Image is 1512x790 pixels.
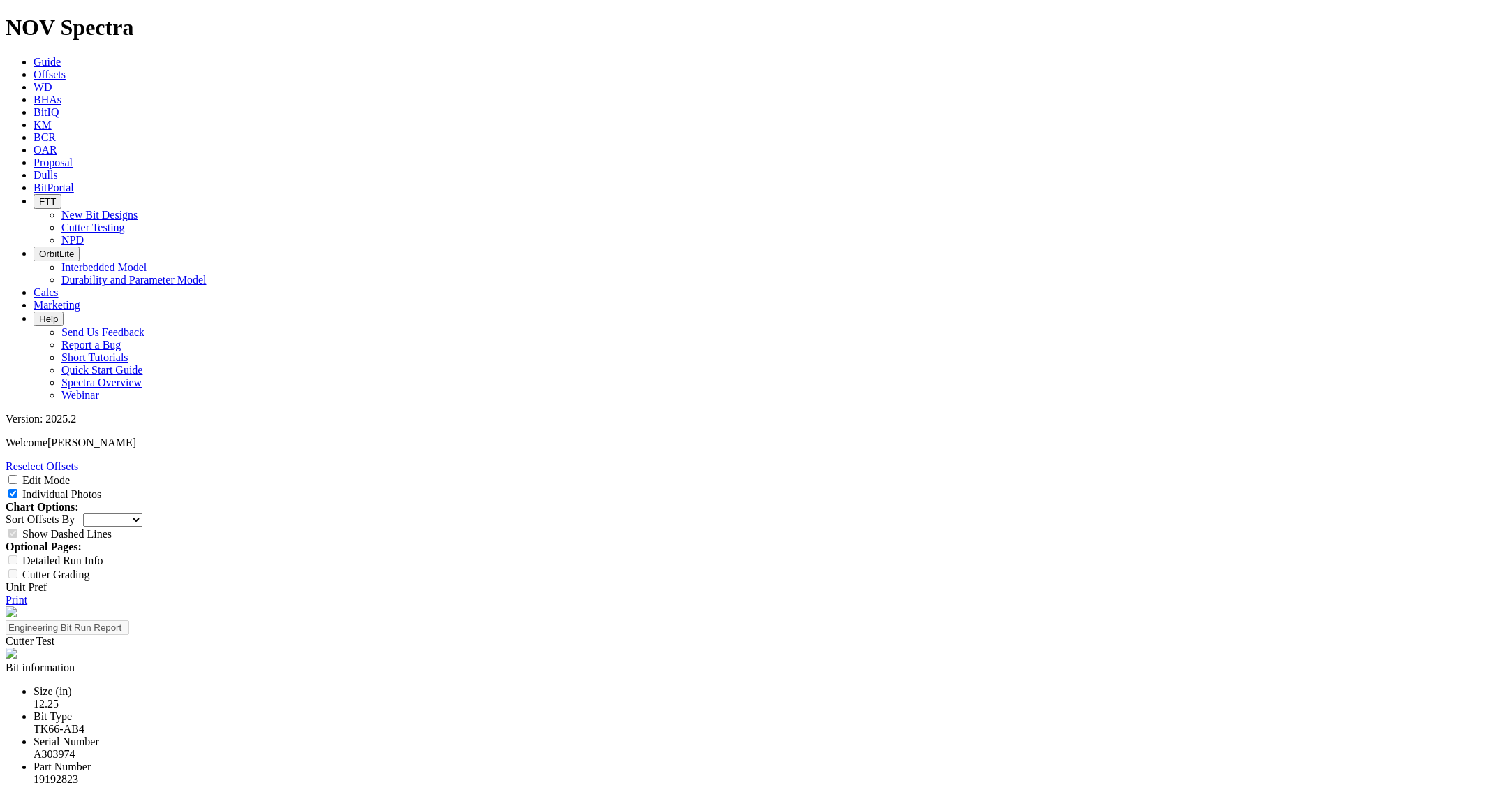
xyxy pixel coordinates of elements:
[34,312,64,326] button: Help
[34,761,1506,773] div: Part Number
[34,698,1506,710] div: 12.25
[34,247,80,261] button: OrbitLite
[6,594,27,606] a: Print
[6,413,1506,425] div: Version: 2025.2
[22,569,89,580] label: Cutter Grading
[34,94,61,105] a: BHAs
[6,541,82,553] strong: Optional Pages:
[6,635,1506,648] div: Cutter Test
[34,106,59,118] a: BitIQ
[61,351,128,363] a: Short Tutorials
[61,364,142,376] a: Quick Start Guide
[6,513,75,525] label: Sort Offsets By
[61,389,99,401] a: Webinar
[34,68,66,80] a: Offsets
[6,661,1506,674] div: Bit information
[6,460,78,472] a: Reselect Offsets
[6,581,47,593] a: Unit Pref
[34,736,1506,748] div: Serial Number
[34,723,1506,736] div: TK66-AB4
[61,339,121,351] a: Report a Bug
[34,710,1506,723] div: Bit Type
[22,555,103,566] label: Detailed Run Info
[34,144,57,156] a: OAR
[47,437,136,448] span: [PERSON_NAME]
[61,261,147,273] a: Interbedded Model
[61,376,142,388] a: Spectra Overview
[34,299,80,311] a: Marketing
[39,314,58,324] span: Help
[6,606,17,617] img: NOV_WT_RH_Logo_Vert_RGB_F.d63d51a4.png
[34,169,58,181] a: Dulls
[34,748,1506,761] div: A303974
[34,156,73,168] a: Proposal
[6,648,17,659] img: spectra-logo.8771a380.png
[6,620,129,635] input: Click to edit report title
[22,488,101,500] label: Individual Photos
[34,182,74,193] a: BitPortal
[61,209,138,221] a: New Bit Designs
[34,56,61,68] a: Guide
[22,474,70,486] label: Edit Mode
[39,249,74,259] span: OrbitLite
[6,437,1506,449] p: Welcome
[39,196,56,207] span: FTT
[34,119,52,131] a: KM
[6,15,1506,41] h1: NOV Spectra
[34,81,52,93] a: WD
[61,234,84,246] a: NPD
[61,221,125,233] a: Cutter Testing
[22,528,112,540] label: Show Dashed Lines
[6,606,1506,661] report-header: 'Engineering Bit Run Report'
[61,326,144,338] a: Send Us Feedback
[6,501,78,513] strong: Chart Options:
[34,685,1506,698] div: Size (in)
[34,286,59,298] a: Calcs
[61,274,207,286] a: Durability and Parameter Model
[34,194,61,209] button: FTT
[34,773,1506,786] div: 19192823
[34,131,56,143] a: BCR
